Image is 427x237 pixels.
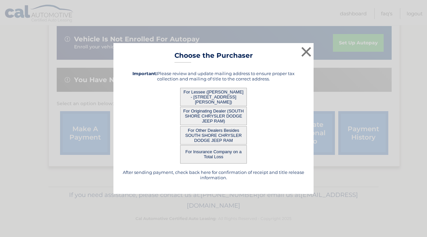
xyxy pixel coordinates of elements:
[122,71,305,81] h5: Please review and update mailing address to ensure proper tax collection and mailing of title to ...
[174,51,253,63] h3: Choose the Purchaser
[180,88,247,106] button: For Lessee ([PERSON_NAME] - [STREET_ADDRESS][PERSON_NAME])
[180,145,247,164] button: For Insurance Company on a Total Loss
[132,71,157,76] strong: Important:
[180,126,247,145] button: For Other Dealers Besides SOUTH SHORE CHRYSLER DODGE JEEP RAM
[300,45,313,58] button: ×
[122,170,305,180] h5: After sending payment, check back here for confirmation of receipt and title release information.
[180,107,247,125] button: For Originating Dealer (SOUTH SHORE CHRYSLER DODGE JEEP RAM)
